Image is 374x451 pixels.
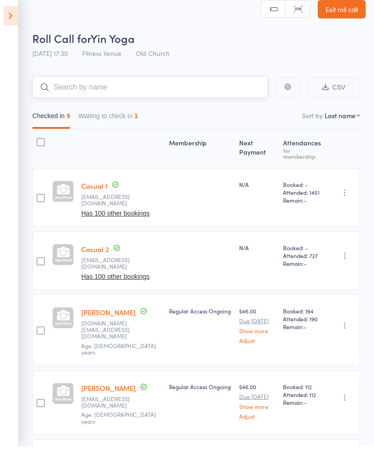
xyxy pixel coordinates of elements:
[169,387,232,395] div: Regular Access Ongoing
[239,408,276,414] a: Show more
[239,332,276,338] a: Show more
[81,400,141,414] small: fionajbarrett@gmail.com
[239,418,276,424] a: Adjust
[283,327,323,335] span: Remain:
[239,322,276,329] small: Due [DATE]
[239,312,276,348] div: $46.00
[81,388,136,397] a: [PERSON_NAME]
[318,5,366,23] a: Exit roll call
[81,277,150,285] button: Has 100 other bookings
[283,312,323,319] span: Booked: 194
[283,387,323,395] span: Booked: 112
[283,248,323,256] span: Booked: -
[308,82,360,102] button: CSV
[304,264,307,272] span: -
[283,152,323,164] div: for membership
[136,53,169,62] span: Old Church
[283,319,323,327] span: Attended: 190
[325,115,356,125] div: Last name
[169,312,232,319] div: Regular Access Ongoing
[283,264,323,272] span: Remain:
[304,403,307,411] span: -
[283,201,323,209] span: Remain:
[81,214,150,222] button: Has 100 other bookings
[165,138,235,168] div: Membership
[81,198,141,211] small: info@fitnessvenue.com.au
[81,186,108,195] a: Casual 1
[239,248,276,256] div: N/A
[304,201,307,209] span: -
[81,415,156,429] span: Age: [DEMOGRAPHIC_DATA] years
[239,398,276,404] small: Due [DATE]
[239,185,276,193] div: N/A
[283,403,323,411] span: Remain:
[32,35,90,50] span: Roll Call for
[78,112,138,133] button: Waiting to check in1
[235,138,280,168] div: Next Payment
[134,117,138,124] div: 1
[32,53,68,62] span: [DATE] 17:30
[304,327,307,335] span: -
[81,346,156,361] span: Age: [DEMOGRAPHIC_DATA] years
[283,256,323,264] span: Attended: 727
[66,117,70,124] div: 9
[239,342,276,348] a: Adjust
[279,138,326,168] div: Atten­dances
[81,325,141,344] small: sianaitken89.sh@gmail.com
[32,112,70,133] button: Checked in9
[82,53,121,62] span: Fitness Venue
[81,261,141,275] small: info@fitnessvenue.com.au
[239,387,276,424] div: $46.00
[283,395,323,403] span: Attended: 112
[302,115,323,125] label: Sort by
[90,35,135,50] span: Yin Yoga
[32,81,268,102] input: Search by name
[283,185,323,193] span: Booked: -
[81,249,109,259] a: Casual 2
[81,312,136,322] a: [PERSON_NAME]
[283,193,323,201] span: Attended: 1451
